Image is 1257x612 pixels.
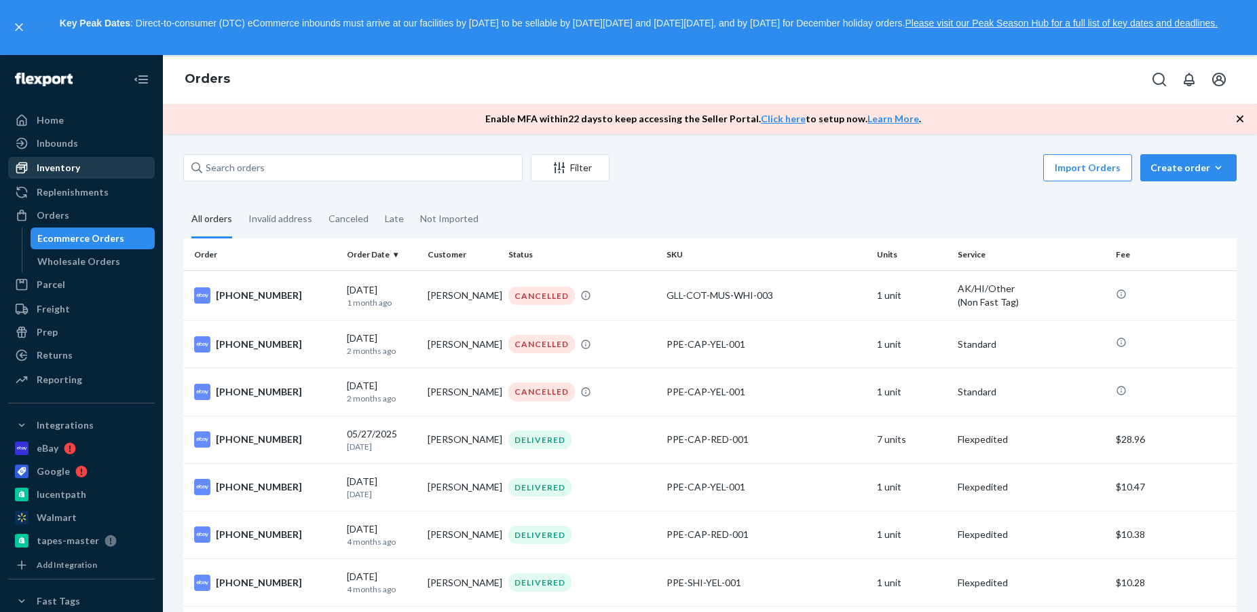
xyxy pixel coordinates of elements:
a: Parcel [8,274,155,295]
a: Click here [761,113,806,124]
div: PPE-SHI-YEL-001 [667,576,866,590]
th: Order [183,238,341,271]
p: [DATE] [347,488,417,500]
div: Late [385,201,404,236]
div: Orders [37,209,69,222]
td: $10.47 [1110,463,1237,511]
p: : Direct-to-consumer (DTC) eCommerce inbounds must arrive at our facilities by [DATE] to be sella... [33,12,1245,35]
div: Filter [531,161,609,175]
p: [DATE] [347,441,417,452]
button: Integrations [8,414,155,436]
span: Chat [30,10,58,22]
a: Walmart [8,507,155,528]
td: [PERSON_NAME] [422,511,503,558]
button: Filter [531,154,609,181]
td: [PERSON_NAME] [422,416,503,463]
td: 1 unit [871,368,952,416]
div: Replenishments [37,185,109,199]
div: [DATE] [347,331,417,357]
div: tapes-master [37,534,99,547]
a: Orders [185,71,230,86]
a: Google [8,461,155,482]
div: Google [37,465,70,478]
p: Enable MFA within 22 days to keep accessing the Seller Portal. to setup now. . [485,112,921,126]
button: Close Navigation [128,66,155,93]
div: Add Integration [37,559,97,571]
button: Open Search Box [1146,66,1173,93]
div: Create order [1150,161,1226,175]
div: Integrations [37,418,94,432]
div: [PHONE_NUMBER] [194,384,336,400]
p: Standard [958,338,1105,351]
div: [PHONE_NUMBER] [194,526,336,543]
button: Fast Tags [8,590,155,612]
th: SKU [661,238,871,271]
div: DELIVERED [508,526,571,544]
a: Home [8,109,155,131]
a: Learn More [867,113,919,124]
div: [DATE] [347,522,417,547]
div: All orders [191,201,232,238]
a: Please visit our Peak Season Hub for a full list of key dates and deadlines. [905,18,1218,29]
img: Flexport logo [15,73,73,86]
div: lucentpath [37,488,86,501]
div: CANCELLED [508,382,575,401]
a: tapes-master [8,530,155,552]
a: Freight [8,298,155,320]
div: [PHONE_NUMBER] [194,336,336,353]
div: Ecommerce Orders [37,232,124,245]
div: Customer [428,249,498,260]
a: Reporting [8,369,155,391]
td: [PERSON_NAME] [422,559,503,607]
p: 1 month ago [347,297,417,308]
div: CANCELLED [508,335,575,353]
div: Home [37,113,64,127]
div: Invalid address [248,201,312,236]
div: Walmart [37,511,77,524]
div: Parcel [37,278,65,291]
div: eBay [37,442,58,455]
p: Standard [958,385,1105,399]
td: 1 unit [871,271,952,321]
div: PPE-CAP-RED-001 [667,433,866,446]
div: Wholesale Orders [37,255,120,268]
a: Prep [8,321,155,343]
div: [DATE] [347,570,417,595]
div: PPE-CAP-YEL-001 [667,385,866,399]
p: Flexpedited [958,480,1105,494]
p: Flexpedited [958,433,1105,446]
div: PPE-CAP-RED-001 [667,528,866,541]
div: DELIVERED [508,573,571,592]
div: GLL-COT-MUS-WHI-003 [667,289,866,302]
div: Reporting [37,373,82,386]
button: close, [12,20,26,34]
button: Open notifications [1176,66,1203,93]
a: Replenishments [8,181,155,203]
td: 7 units [871,416,952,463]
a: Add Integration [8,557,155,573]
p: Flexpedited [958,528,1105,541]
div: Freight [37,302,70,316]
div: [DATE] [347,283,417,308]
div: DELIVERED [508,431,571,449]
td: [PERSON_NAME] [422,321,503,368]
td: $10.38 [1110,511,1237,558]
strong: Key Peak Dates [60,18,130,29]
th: Order Date [341,238,422,271]
div: [PHONE_NUMBER] [194,287,336,304]
button: Open account menu [1205,66,1233,93]
th: Units [871,238,952,271]
p: Flexpedited [958,576,1105,590]
div: [PHONE_NUMBER] [194,431,336,448]
div: [PHONE_NUMBER] [194,479,336,495]
a: eBay [8,437,155,459]
div: Returns [37,348,73,362]
div: [DATE] [347,379,417,404]
p: 4 months ago [347,536,417,547]
div: Inbounds [37,137,78,150]
a: Inventory [8,157,155,179]
div: 05/27/2025 [347,427,417,452]
td: [PERSON_NAME] [422,368,503,416]
div: Canceled [329,201,369,236]
div: Prep [37,325,58,339]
